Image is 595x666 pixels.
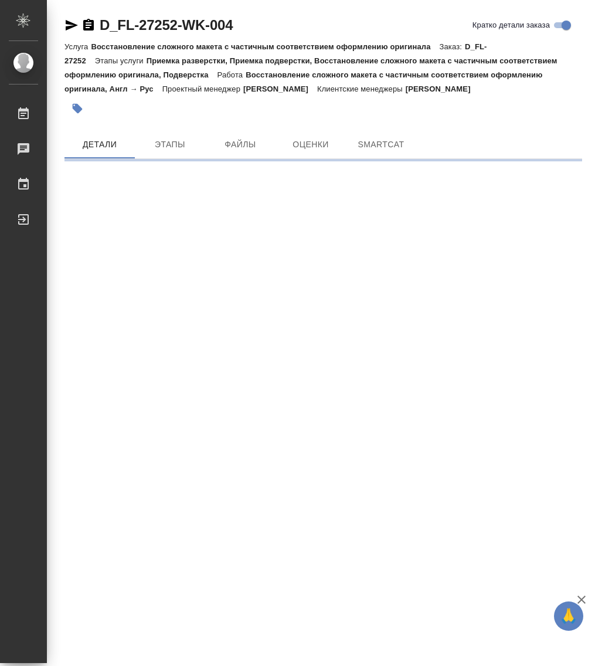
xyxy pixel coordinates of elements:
button: 🙏 [554,601,583,631]
p: Восстановление сложного макета с частичным соответствием оформлению оригинала [91,42,439,51]
a: D_FL-27252-WK-004 [100,17,233,33]
button: Скопировать ссылку [81,18,96,32]
p: Услуга [64,42,91,51]
p: Заказ: [440,42,465,51]
button: Скопировать ссылку для ЯМессенджера [64,18,79,32]
span: Кратко детали заказа [472,19,550,31]
button: Добавить тэг [64,96,90,121]
p: [PERSON_NAME] [406,84,480,93]
p: Проектный менеджер [162,84,243,93]
p: Работа [217,70,246,79]
span: Детали [72,137,128,152]
span: SmartCat [353,137,409,152]
p: Этапы услуги [95,56,147,65]
span: Этапы [142,137,198,152]
p: Приемка разверстки, Приемка подверстки, Восстановление сложного макета с частичным соответствием ... [64,56,557,79]
span: 🙏 [559,604,579,628]
span: Файлы [212,137,268,152]
p: Клиентские менеджеры [317,84,406,93]
p: [PERSON_NAME] [243,84,317,93]
span: Оценки [283,137,339,152]
p: Восстановление сложного макета с частичным соответствием оформлению оригинала, Англ → Рус [64,70,543,93]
